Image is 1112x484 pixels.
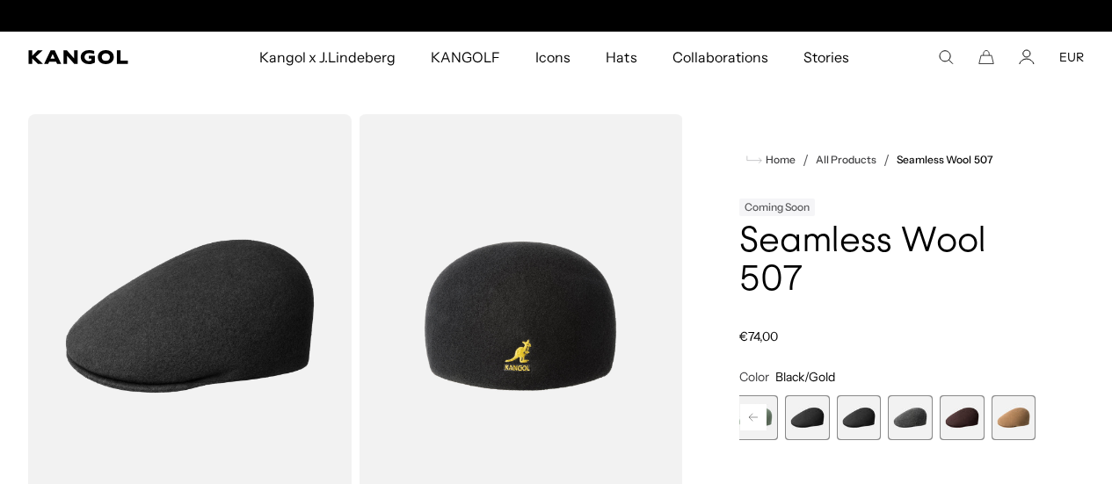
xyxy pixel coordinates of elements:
[897,154,992,166] a: Seamless Wool 507
[259,32,396,83] span: Kangol x J.Lindeberg
[375,9,738,23] div: 1 of 2
[606,32,636,83] span: Hats
[816,154,876,166] a: All Products
[938,49,954,65] summary: Search here
[762,154,796,166] span: Home
[242,32,414,83] a: Kangol x J.Lindeberg
[992,395,1036,440] label: Wood
[1059,49,1084,65] button: EUR
[836,395,881,440] div: 5 of 9
[775,369,835,385] span: Black/Gold
[588,32,654,83] a: Hats
[413,32,518,83] a: KANGOLF
[28,50,171,64] a: Kangol
[739,149,1042,170] nav: breadcrumbs
[992,395,1036,440] div: 8 of 9
[803,32,849,83] span: Stories
[796,149,809,170] li: /
[655,32,786,83] a: Collaborations
[876,149,890,170] li: /
[739,329,778,344] span: €74,00
[1019,49,1035,65] a: Account
[375,9,738,23] div: Announcement
[733,395,778,440] div: 3 of 9
[375,9,738,23] slideshow-component: Announcement bar
[518,32,588,83] a: Icons
[940,395,985,440] div: 7 of 9
[733,395,778,440] label: Sage Green
[535,32,571,83] span: Icons
[739,369,769,385] span: Color
[672,32,768,83] span: Collaborations
[739,199,815,216] div: Coming Soon
[431,32,500,83] span: KANGOLF
[786,32,867,83] a: Stories
[746,152,796,168] a: Home
[785,395,830,440] div: 4 of 9
[836,395,881,440] label: Black
[940,395,985,440] label: Espresso
[978,49,994,65] button: Cart
[888,395,933,440] div: 6 of 9
[739,223,1042,300] h1: Seamless Wool 507
[888,395,933,440] label: Dark Flannel
[785,395,830,440] label: Black/Gold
